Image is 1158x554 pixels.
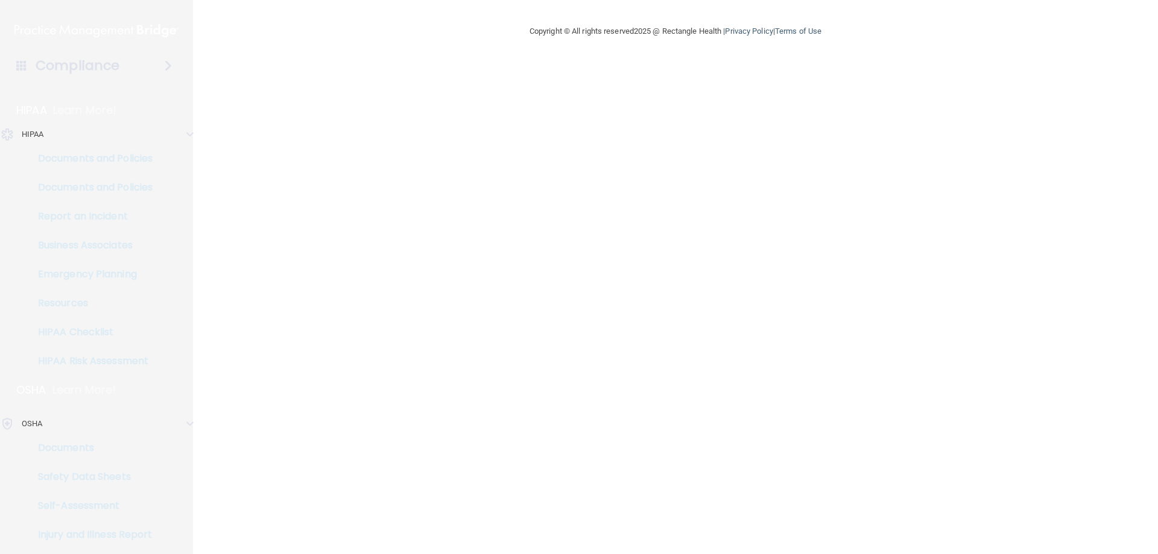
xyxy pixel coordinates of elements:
p: Report an Incident [8,210,172,222]
p: Learn More! [52,383,116,397]
p: Self-Assessment [8,500,172,512]
img: PMB logo [14,19,179,43]
p: HIPAA Checklist [8,326,172,338]
p: OSHA [16,383,46,397]
div: Copyright © All rights reserved 2025 @ Rectangle Health | | [455,12,896,51]
a: Privacy Policy [725,27,773,36]
a: Terms of Use [775,27,821,36]
p: Learn More! [53,103,117,118]
p: Documents and Policies [8,181,172,194]
p: Safety Data Sheets [8,471,172,483]
p: Injury and Illness Report [8,529,172,541]
p: OSHA [22,417,42,431]
p: Business Associates [8,239,172,251]
p: Documents and Policies [8,153,172,165]
p: HIPAA [22,127,44,142]
p: HIPAA [16,103,47,118]
p: HIPAA Risk Assessment [8,355,172,367]
p: Documents [8,442,172,454]
p: Resources [8,297,172,309]
p: Emergency Planning [8,268,172,280]
h4: Compliance [36,57,119,74]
